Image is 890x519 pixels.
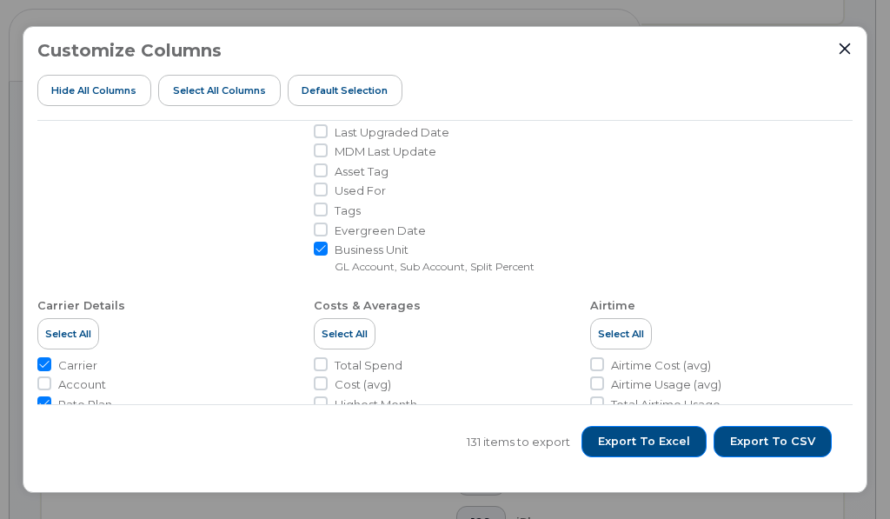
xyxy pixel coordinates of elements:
[611,376,721,393] span: Airtime Usage (avg)
[302,83,388,97] span: Default Selection
[37,41,222,60] h3: Customize Columns
[322,327,368,341] span: Select All
[598,434,690,449] span: Export to Excel
[335,143,436,160] span: MDM Last Update
[335,242,535,258] span: Business Unit
[611,357,711,374] span: Airtime Cost (avg)
[837,41,853,57] button: Close
[45,327,91,341] span: Select All
[714,426,832,457] button: Export to CSV
[314,318,375,349] button: Select All
[288,75,403,106] button: Default Selection
[51,83,136,97] span: Hide All Columns
[314,298,421,314] div: Costs & Averages
[58,376,106,393] span: Account
[335,260,535,273] small: GL Account, Sub Account, Split Percent
[335,223,426,239] span: Evergreen Date
[173,83,266,97] span: Select all Columns
[37,318,99,349] button: Select All
[335,357,402,374] span: Total Spend
[37,75,152,106] button: Hide All Columns
[158,75,281,106] button: Select all Columns
[335,183,386,199] span: Used For
[611,396,721,413] span: Total Airtime Usage
[730,434,815,449] span: Export to CSV
[335,376,391,393] span: Cost (avg)
[335,124,449,141] span: Last Upgraded Date
[335,203,361,219] span: Tags
[590,318,652,349] button: Select All
[467,434,570,450] span: 131 items to export
[581,426,707,457] button: Export to Excel
[58,357,97,374] span: Carrier
[58,396,112,413] span: Rate Plan
[598,327,644,341] span: Select All
[335,396,417,413] span: Highest Month
[590,298,635,314] div: Airtime
[335,163,389,180] span: Asset Tag
[37,298,125,314] div: Carrier Details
